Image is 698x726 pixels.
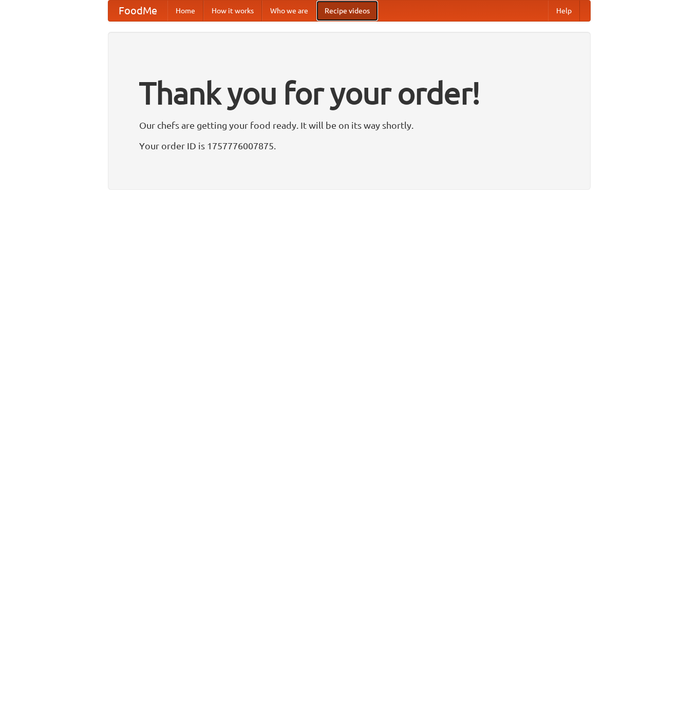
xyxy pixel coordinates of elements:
[108,1,167,21] a: FoodMe
[139,68,559,117] h1: Thank you for your order!
[139,117,559,133] p: Our chefs are getting your food ready. It will be on its way shortly.
[316,1,378,21] a: Recipe videos
[203,1,262,21] a: How it works
[262,1,316,21] a: Who we are
[167,1,203,21] a: Home
[139,138,559,153] p: Your order ID is 1757776007875.
[548,1,580,21] a: Help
